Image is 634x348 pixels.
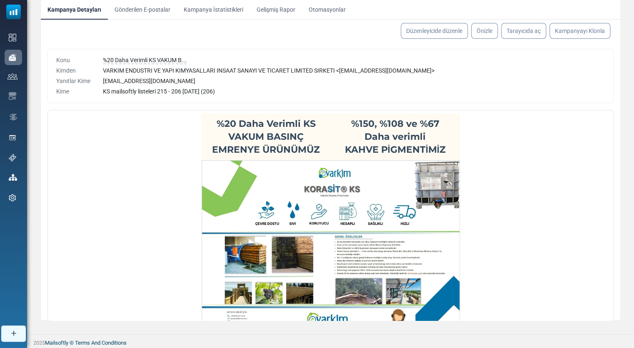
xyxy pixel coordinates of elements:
div: Kime [56,87,93,96]
a: Tarayıcıda aç [501,23,546,39]
img: support-icon.svg [9,154,16,161]
span: translation missing: tr.layouts.footer.terms_and_conditions [75,340,127,346]
span: KS mailsoftly listeleri 215 - 206 [DATE] (206) [103,88,215,95]
div: Body Preview [48,110,613,328]
span: %20 Daha Verimli KS VAKUM B... [103,57,187,64]
div: VARKIM ENDUSTRI VE YAPI KIMYASALLARI INSAAT SANAYI VE TICARET LIMITED SIRKETI < [EMAIL_ADDRESS][D... [103,66,605,75]
div: [EMAIL_ADDRESS][DOMAIN_NAME] [103,77,605,86]
div: Kimden [56,66,93,75]
a: Mailsoftly © [45,340,74,346]
img: settings-icon.svg [9,194,16,202]
strong: KAHVE PİGMENTİMİZ [293,30,394,42]
img: workflow.svg [9,112,18,122]
img: dashboard-icon.svg [9,34,16,41]
img: campaigns-icon-active.png [9,54,16,61]
div: Yanıtlar Kime [56,77,93,86]
img: landing_pages.svg [9,134,16,141]
div: Konu [56,56,93,65]
strong: %20 Daha Verimli KS VAKUM BASINÇ EMRENYE ÜRÜNÜMÜZ [161,5,269,42]
img: email-templates-icon.svg [9,92,16,100]
a: Önizle [471,23,498,39]
a: Kampanyayı Klonla [549,23,610,39]
a: Terms And Conditions [75,340,127,346]
img: contacts-icon.svg [7,73,17,79]
strong: %150, %108 ve %67 [300,5,388,16]
a: Düzenleyicide düzenle [401,23,468,39]
img: mailsoftly_icon_blue_white.svg [6,5,21,19]
strong: Daha verimli [313,18,374,29]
